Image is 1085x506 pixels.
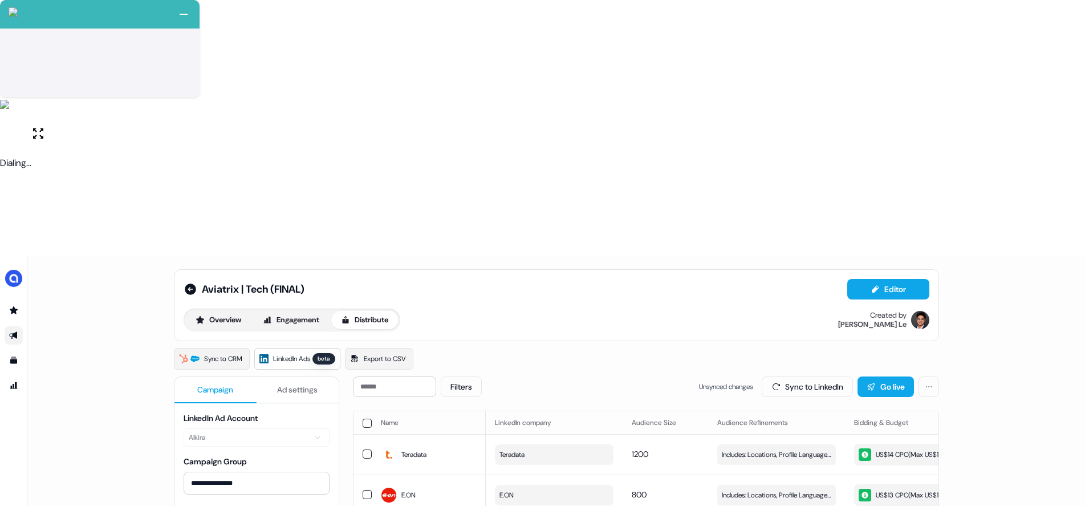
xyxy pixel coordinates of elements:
span: E.ON [499,489,514,501]
button: Includes: Locations, Profile Language, Job Functions, Years of Experience, Member Skills, Job Lev... [717,444,836,465]
span: Teradata [401,449,426,460]
th: Bidding & Budget [845,411,982,434]
label: Campaign Group [184,456,247,467]
button: Distribute [331,311,398,329]
a: Export to CSV [345,348,413,370]
button: Sync to LinkedIn [762,377,853,397]
span: 1200 [632,449,648,459]
button: Filters [441,377,482,397]
span: LinkedIn Ads [273,353,310,365]
a: Sync to CRM [174,348,250,370]
span: Unsynced changes [699,381,753,392]
span: Includes: Locations, Profile Language, Job Functions, Years of Experience, Member Skills / Exclud... [722,489,831,501]
a: Go to prospects [5,301,23,319]
span: Teradata [499,449,525,460]
span: Includes: Locations, Profile Language, Job Functions, Years of Experience, Member Skills, Job Lev... [722,449,831,460]
img: callcloud-icon-white-35.svg [9,7,18,17]
div: beta [312,353,335,365]
button: Editor [847,279,929,299]
img: Hugh [911,311,929,329]
span: Sync to CRM [204,353,242,365]
button: Go live [858,377,914,397]
div: US$14 CPC ( Max US$14/day ) [859,448,958,461]
a: Go to attribution [5,377,23,395]
div: US$13 CPC ( Max US$13/day ) [859,489,957,501]
th: Name [372,411,486,434]
button: Overview [186,311,251,329]
div: [PERSON_NAME] Le [838,320,907,329]
a: Go to templates [5,351,23,370]
button: Engagement [253,311,329,329]
th: Audience Refinements [708,411,845,434]
span: Aviatrix | Tech (FINAL) [202,282,304,296]
span: E.ON [401,489,416,501]
button: Teradata [495,444,613,465]
span: Ad settings [277,384,318,395]
a: LinkedIn Adsbeta [254,348,340,370]
button: US$13 CPC(Max US$13/day) [854,484,973,506]
button: US$14 CPC(Max US$14/day) [854,444,973,465]
button: E.ON [495,485,613,505]
a: Go to outbound experience [5,326,23,345]
label: LinkedIn Ad Account [184,413,258,423]
button: More actions [919,377,939,397]
th: Audience Size [623,411,708,434]
a: Editor [847,285,929,297]
span: Export to CSV [364,353,406,365]
button: Includes: Locations, Profile Language, Job Functions, Years of Experience, Member Skills / Exclud... [717,485,836,505]
div: Created by [870,311,907,320]
span: Campaign [197,384,233,395]
span: 800 [632,489,647,500]
th: LinkedIn company [486,411,623,434]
